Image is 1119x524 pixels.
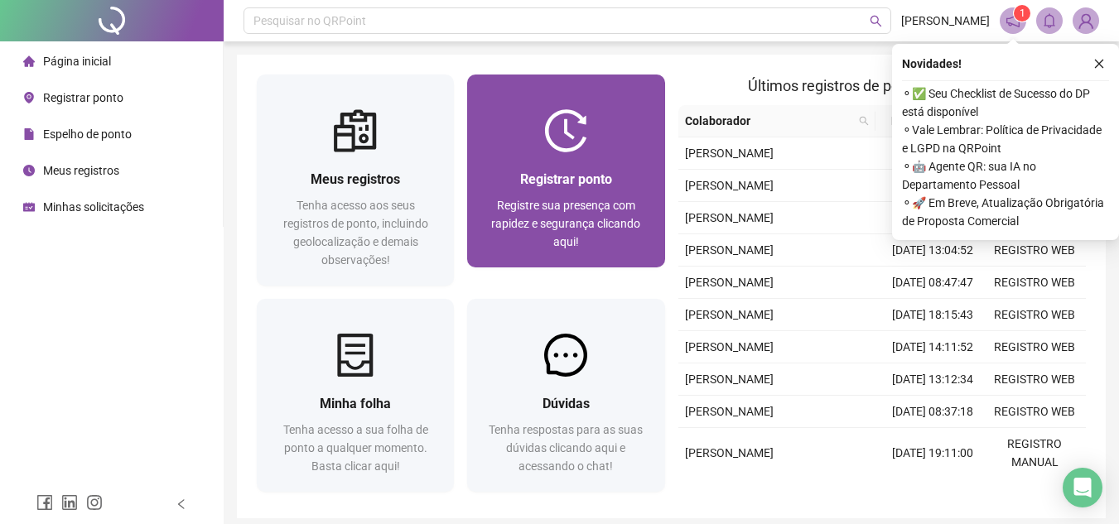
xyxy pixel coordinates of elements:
[882,234,984,267] td: [DATE] 13:04:52
[43,55,111,68] span: Página inicial
[984,363,1086,396] td: REGISTRO WEB
[520,171,612,187] span: Registrar ponto
[984,267,1086,299] td: REGISTRO WEB
[902,55,962,73] span: Novidades !
[984,396,1086,428] td: REGISTRO WEB
[856,108,872,133] span: search
[685,276,774,289] span: [PERSON_NAME]
[882,396,984,428] td: [DATE] 08:37:18
[23,165,35,176] span: clock-circle
[1042,13,1057,28] span: bell
[491,199,640,248] span: Registre sua presença com rapidez e segurança clicando aqui!
[86,494,103,511] span: instagram
[467,299,664,492] a: DúvidasTenha respostas para as suas dúvidas clicando aqui e acessando o chat!
[1073,8,1098,33] img: 88752
[685,179,774,192] span: [PERSON_NAME]
[901,12,990,30] span: [PERSON_NAME]
[1006,13,1020,28] span: notification
[685,243,774,257] span: [PERSON_NAME]
[882,202,984,234] td: [DATE] 14:05:43
[685,446,774,459] span: [PERSON_NAME]
[882,137,984,170] td: [DATE] 08:26:26
[984,331,1086,363] td: REGISTRO WEB
[685,211,774,224] span: [PERSON_NAME]
[902,84,1109,121] span: ⚬ ✅ Seu Checklist de Sucesso do DP está disponível
[685,308,774,321] span: [PERSON_NAME]
[36,494,53,511] span: facebook
[23,55,35,67] span: home
[1063,468,1102,507] div: Open Intercom Messenger
[882,428,984,478] td: [DATE] 19:11:00
[882,267,984,299] td: [DATE] 08:47:47
[882,331,984,363] td: [DATE] 14:11:52
[748,77,1015,94] span: Últimos registros de ponto sincronizados
[43,91,123,104] span: Registrar ponto
[283,199,428,267] span: Tenha acesso aos seus registros de ponto, incluindo geolocalização e demais observações!
[1093,58,1105,70] span: close
[902,121,1109,157] span: ⚬ Vale Lembrar: Política de Privacidade e LGPD na QRPoint
[882,112,954,130] span: Data/Hora
[859,116,869,126] span: search
[984,299,1086,331] td: REGISTRO WEB
[283,423,428,473] span: Tenha acesso a sua folha de ponto a qualquer momento. Basta clicar aqui!
[489,423,643,473] span: Tenha respostas para as suas dúvidas clicando aqui e acessando o chat!
[685,112,853,130] span: Colaborador
[984,234,1086,267] td: REGISTRO WEB
[984,428,1086,478] td: REGISTRO MANUAL
[882,299,984,331] td: [DATE] 18:15:43
[311,171,400,187] span: Meus registros
[882,170,984,202] td: [DATE] 18:12:53
[902,194,1109,230] span: ⚬ 🚀 Em Breve, Atualização Obrigatória de Proposta Comercial
[882,363,984,396] td: [DATE] 13:12:34
[685,373,774,386] span: [PERSON_NAME]
[685,405,774,418] span: [PERSON_NAME]
[902,157,1109,194] span: ⚬ 🤖 Agente QR: sua IA no Departamento Pessoal
[43,127,132,141] span: Espelho de ponto
[176,498,187,510] span: left
[467,75,664,267] a: Registrar pontoRegistre sua presença com rapidez e segurança clicando aqui!
[257,75,454,286] a: Meus registrosTenha acesso aos seus registros de ponto, incluindo geolocalização e demais observa...
[320,396,391,411] span: Minha folha
[1020,7,1025,19] span: 1
[1014,5,1030,22] sup: 1
[875,105,974,137] th: Data/Hora
[23,128,35,140] span: file
[685,340,774,353] span: [PERSON_NAME]
[23,201,35,213] span: schedule
[543,396,590,411] span: Dúvidas
[870,15,882,27] span: search
[43,200,144,214] span: Minhas solicitações
[685,147,774,160] span: [PERSON_NAME]
[257,299,454,492] a: Minha folhaTenha acesso a sua folha de ponto a qualquer momento. Basta clicar aqui!
[43,164,119,177] span: Meus registros
[61,494,78,511] span: linkedin
[23,92,35,103] span: environment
